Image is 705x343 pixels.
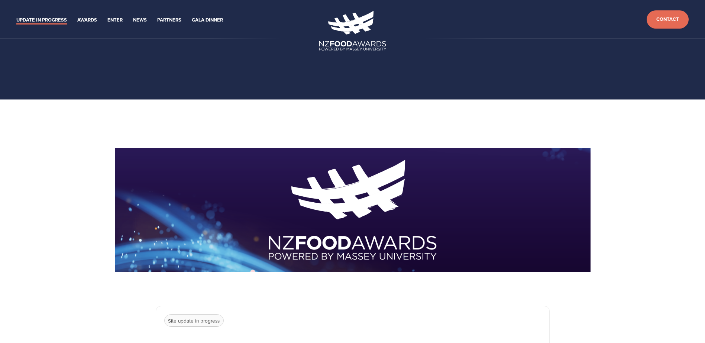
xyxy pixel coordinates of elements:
[157,16,181,24] a: Partners
[133,16,147,24] a: News
[16,16,67,24] a: Update in Progress
[647,10,689,29] a: Contact
[164,314,224,327] p: Site update in progress
[107,16,123,24] a: Enter
[192,16,223,24] a: Gala Dinner
[77,16,97,24] a: Awards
